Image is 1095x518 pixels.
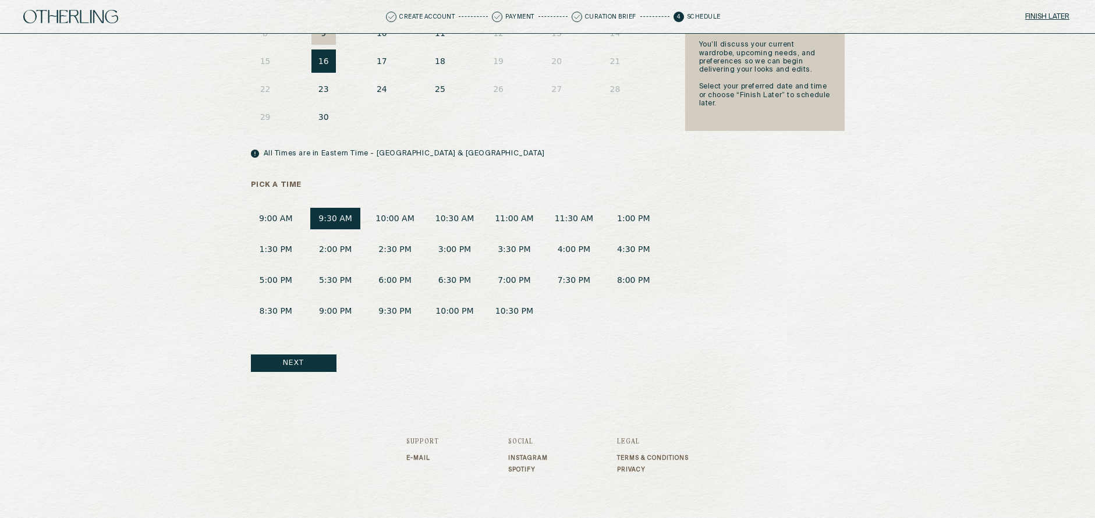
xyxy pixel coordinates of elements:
[489,269,539,291] button: 7:00 PM
[430,269,480,291] button: 6:30 PM
[370,300,420,322] button: 9:30 PM
[549,269,599,291] button: 7:30 PM
[617,466,689,473] a: Privacy
[251,354,336,372] button: Next
[370,239,420,260] button: 2:30 PM
[428,77,452,101] button: 25
[430,208,480,229] button: 10:30 AM
[549,239,599,260] button: 4:00 PM
[608,208,658,229] button: 1:00 PM
[310,300,360,322] button: 9:00 PM
[505,14,534,20] p: Payment
[264,150,545,158] p: All Times are in Eastern Time - [GEOGRAPHIC_DATA] & [GEOGRAPHIC_DATA]
[549,208,599,229] button: 11:30 AM
[370,269,420,291] button: 6:00 PM
[311,77,336,101] button: 23
[310,239,360,260] button: 2:00 PM
[311,49,336,73] button: 16
[251,269,301,291] button: 5:00 PM
[489,300,539,322] button: 10:30 PM
[508,455,548,462] a: Instagram
[311,105,336,129] button: 30
[430,300,480,322] button: 10:00 PM
[310,269,360,291] button: 5:30 PM
[251,208,301,229] button: 9:00 AM
[603,49,627,73] button: 21
[608,239,658,260] button: 4:30 PM
[674,12,684,22] span: 4
[486,49,511,73] button: 19
[687,14,721,20] p: Schedule
[310,208,360,229] button: 9:30 AM
[251,181,659,189] p: Pick a Time
[486,77,511,101] button: 26
[253,105,278,129] button: 29
[489,239,539,260] button: 3:30 PM
[508,466,548,473] a: Spotify
[370,208,420,229] button: 10:00 AM
[617,438,689,445] h3: Legal
[585,14,636,20] p: Curation Brief
[544,49,569,73] button: 20
[251,300,301,322] button: 8:30 PM
[1023,9,1072,25] button: Finish later
[370,49,394,73] button: 17
[430,239,480,260] button: 3:00 PM
[508,438,548,445] h3: Social
[406,455,439,462] a: E-mail
[428,49,452,73] button: 18
[489,208,539,229] button: 11:00 AM
[253,49,278,73] button: 15
[608,269,658,291] button: 8:00 PM
[603,77,627,101] button: 28
[370,77,394,101] button: 24
[23,10,118,23] img: logo
[544,77,569,101] button: 27
[253,77,278,101] button: 22
[406,438,439,445] h3: Support
[399,14,455,20] p: Create Account
[617,455,689,462] a: Terms & Conditions
[251,239,301,260] button: 1:30 PM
